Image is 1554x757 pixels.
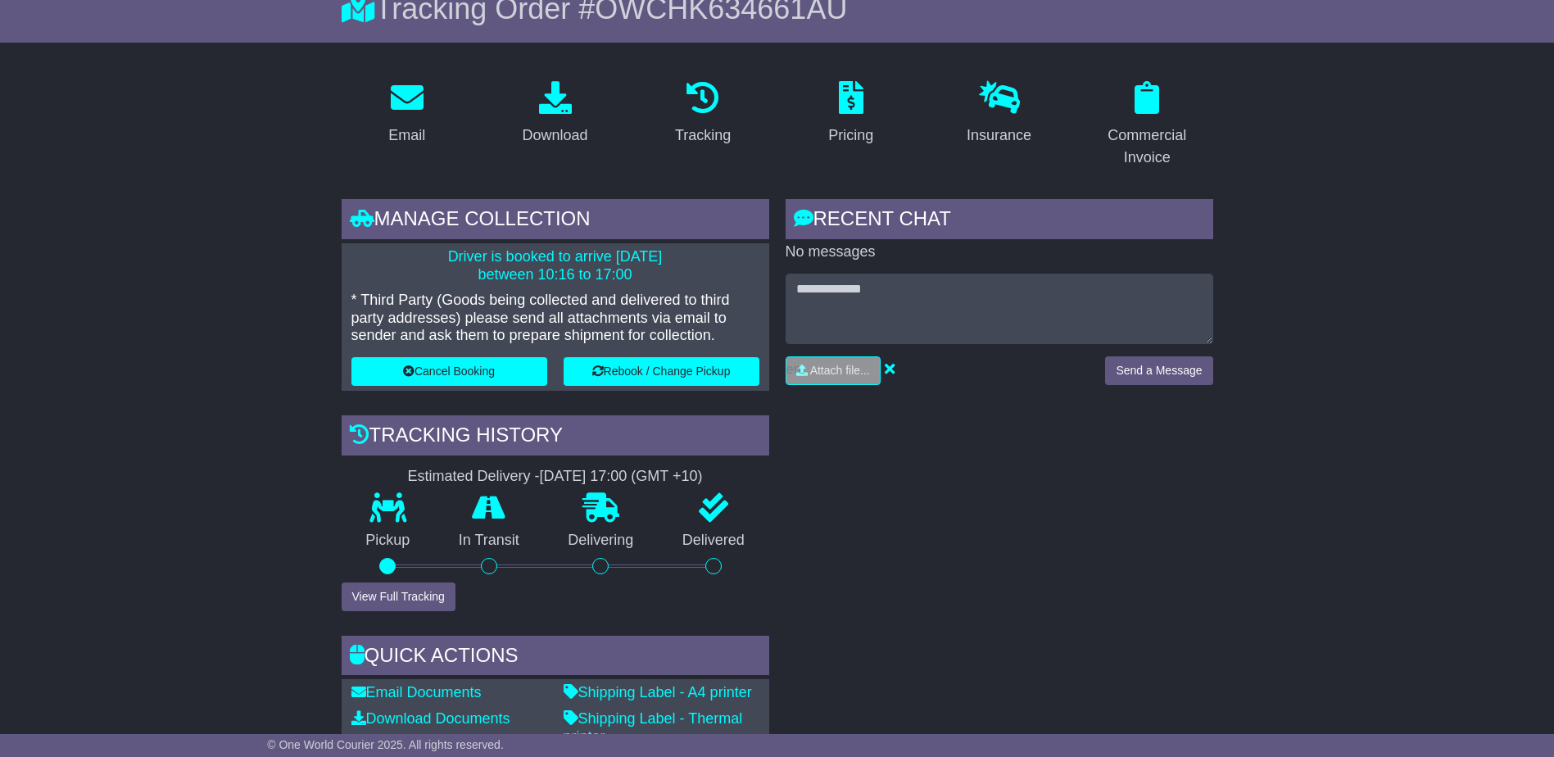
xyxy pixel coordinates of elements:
button: Rebook / Change Pickup [564,357,759,386]
a: Shipping Label - Thermal printer [564,710,743,745]
p: Delivered [658,532,769,550]
a: Email [378,75,436,152]
a: Email Documents [351,684,482,700]
div: RECENT CHAT [786,199,1213,243]
div: Insurance [967,125,1031,147]
div: Pricing [828,125,873,147]
div: [DATE] 17:00 (GMT +10) [540,468,703,486]
p: Pickup [342,532,435,550]
button: View Full Tracking [342,582,455,611]
a: Commercial Invoice [1081,75,1213,175]
div: Download [522,125,587,147]
a: Download [511,75,598,152]
a: Insurance [956,75,1042,152]
button: Send a Message [1105,356,1212,385]
span: © One World Courier 2025. All rights reserved. [267,738,504,751]
div: Tracking history [342,415,769,460]
div: Tracking [675,125,731,147]
div: Quick Actions [342,636,769,680]
p: * Third Party (Goods being collected and delivered to third party addresses) please send all atta... [351,292,759,345]
div: Email [388,125,425,147]
p: No messages [786,243,1213,261]
div: Commercial Invoice [1092,125,1203,169]
a: Shipping Label - A4 printer [564,684,752,700]
a: Tracking [664,75,741,152]
p: Delivering [544,532,659,550]
p: In Transit [434,532,544,550]
a: Download Documents [351,710,510,727]
div: Estimated Delivery - [342,468,769,486]
button: Cancel Booking [351,357,547,386]
p: Driver is booked to arrive [DATE] between 10:16 to 17:00 [351,248,759,283]
div: Manage collection [342,199,769,243]
a: Pricing [818,75,884,152]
